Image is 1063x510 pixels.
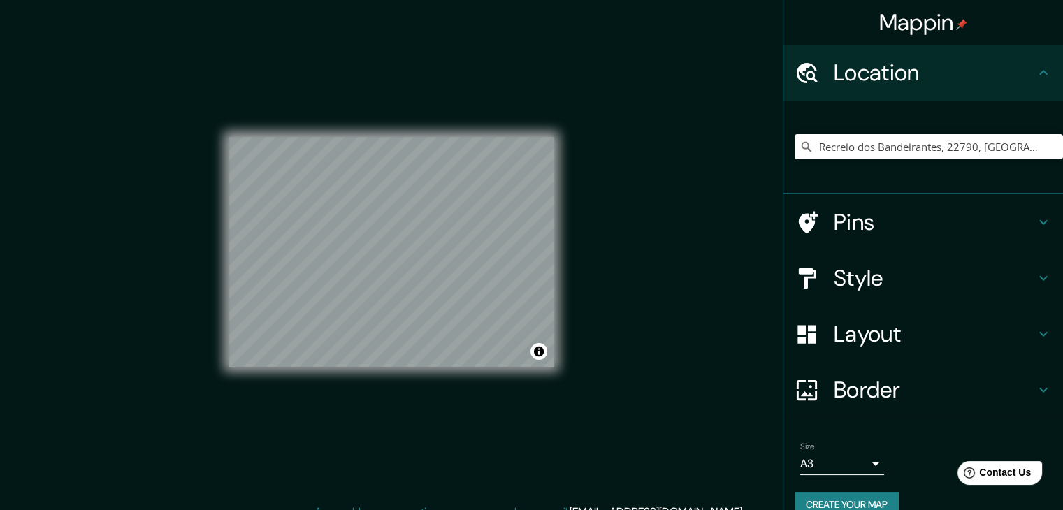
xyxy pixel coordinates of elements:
[800,441,815,453] label: Size
[956,19,967,30] img: pin-icon.png
[879,8,968,36] h4: Mappin
[834,264,1035,292] h4: Style
[834,59,1035,87] h4: Location
[783,250,1063,306] div: Style
[229,137,554,367] canvas: Map
[530,343,547,360] button: Toggle attribution
[834,208,1035,236] h4: Pins
[800,453,884,475] div: A3
[939,456,1048,495] iframe: Help widget launcher
[834,376,1035,404] h4: Border
[834,320,1035,348] h4: Layout
[783,362,1063,418] div: Border
[783,194,1063,250] div: Pins
[795,134,1063,159] input: Pick your city or area
[783,45,1063,101] div: Location
[783,306,1063,362] div: Layout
